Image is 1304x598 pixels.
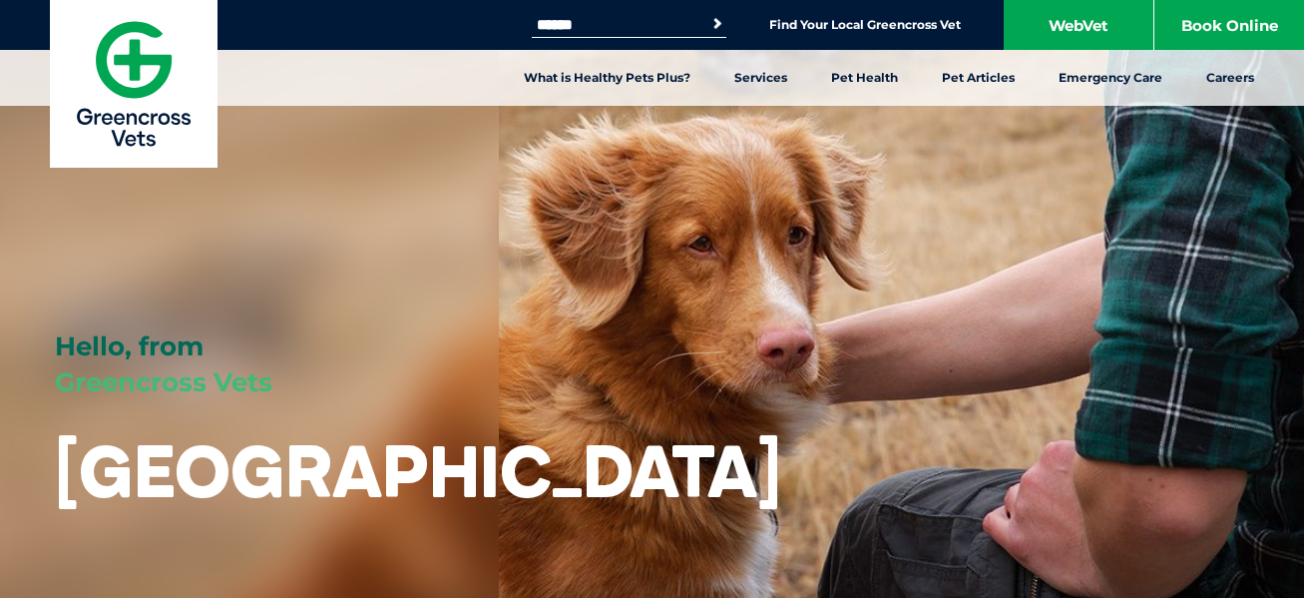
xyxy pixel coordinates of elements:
[55,366,272,398] span: Greencross Vets
[809,50,920,106] a: Pet Health
[55,330,204,362] span: Hello, from
[55,431,781,510] h1: [GEOGRAPHIC_DATA]
[769,17,961,33] a: Find Your Local Greencross Vet
[707,14,727,34] button: Search
[1184,50,1276,106] a: Careers
[1037,50,1184,106] a: Emergency Care
[712,50,809,106] a: Services
[920,50,1037,106] a: Pet Articles
[502,50,712,106] a: What is Healthy Pets Plus?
